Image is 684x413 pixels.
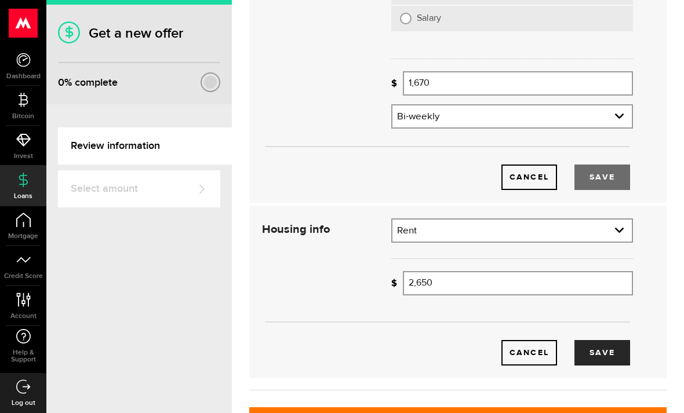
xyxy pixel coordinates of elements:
button: Save [574,165,630,190]
button: Cancel [501,165,557,190]
strong: Housing info [262,224,330,235]
label: Salary [417,13,624,24]
a: Review information [58,127,232,165]
button: Open LiveChat chat widget [9,5,44,39]
div: % complete [58,72,118,93]
a: Select amount [58,170,220,207]
input: Salary [400,13,412,24]
button: Save [574,340,630,366]
span: 0 [58,76,64,89]
h1: Get a new offer [58,25,220,42]
a: Cancel [501,340,557,366]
